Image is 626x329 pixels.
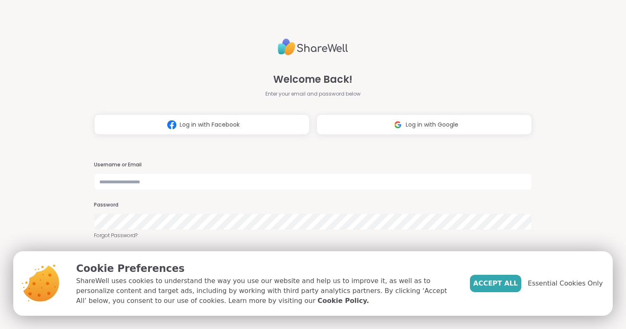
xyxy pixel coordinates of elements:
[318,296,369,306] a: Cookie Policy.
[406,120,458,129] span: Log in with Google
[273,72,352,87] span: Welcome Back!
[164,117,180,132] img: ShareWell Logomark
[473,279,518,288] span: Accept All
[76,261,457,276] p: Cookie Preferences
[278,35,348,59] img: ShareWell Logo
[94,202,532,209] h3: Password
[180,120,240,129] span: Log in with Facebook
[76,276,457,306] p: ShareWell uses cookies to understand the way you use our website and help us to improve it, as we...
[94,232,532,239] a: Forgot Password?
[390,117,406,132] img: ShareWell Logomark
[265,90,361,98] span: Enter your email and password below
[94,161,532,168] h3: Username or Email
[316,114,532,135] button: Log in with Google
[470,275,521,292] button: Accept All
[94,114,310,135] button: Log in with Facebook
[528,279,603,288] span: Essential Cookies Only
